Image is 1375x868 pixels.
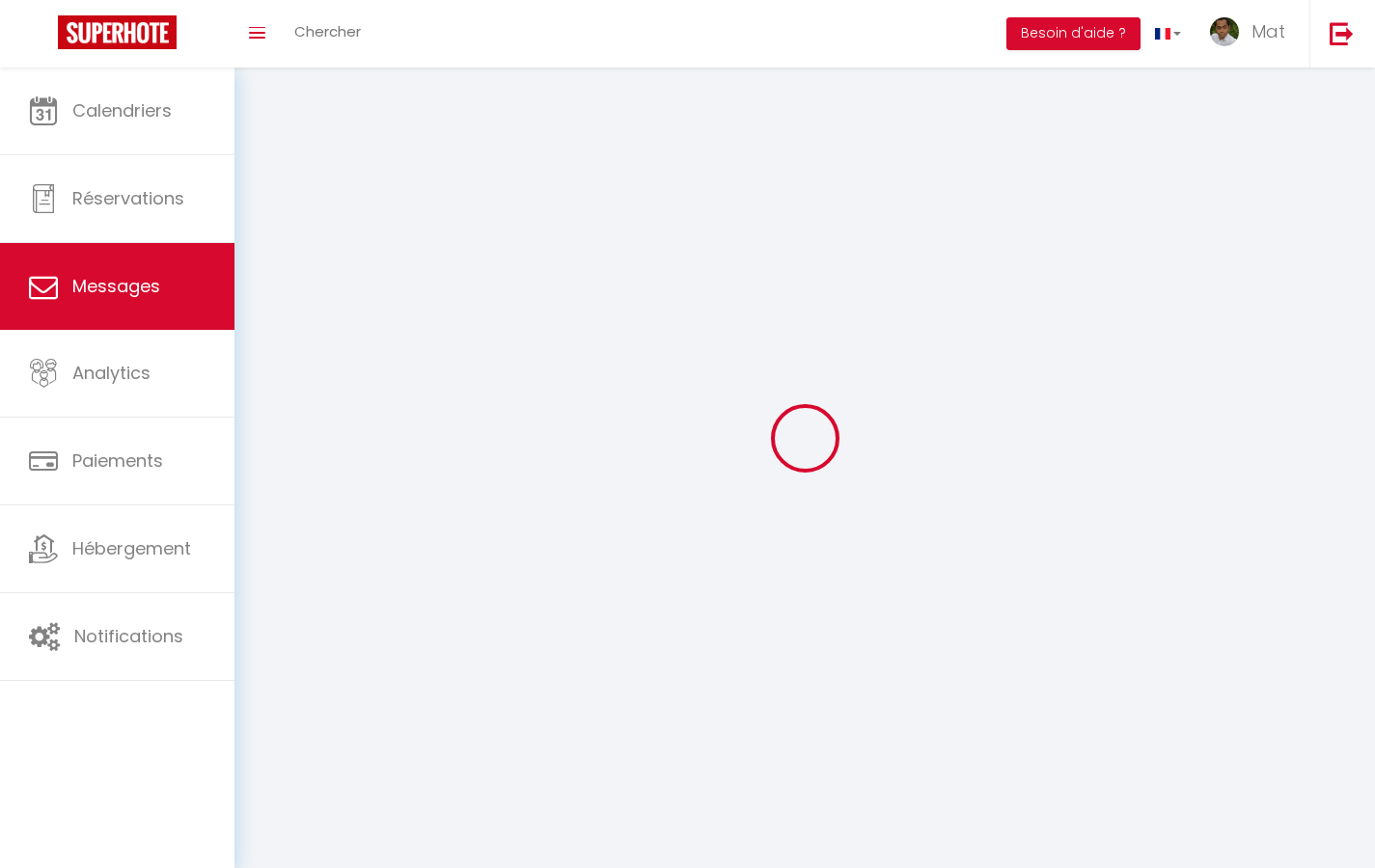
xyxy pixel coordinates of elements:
span: Mat [1251,19,1285,43]
button: Besoin d'aide ? [1006,17,1141,50]
span: Réservations [72,186,184,210]
button: Ouvrir le widget de chat LiveChat [15,8,73,66]
span: Hébergement [72,536,191,560]
span: Paiements [72,448,163,473]
span: Messages [72,274,160,298]
img: Super Booking [58,15,177,49]
span: Calendriers [72,98,172,122]
span: Chercher [294,21,361,41]
img: logout [1330,21,1354,45]
span: Notifications [74,624,183,648]
span: Analytics [72,361,151,385]
img: ... [1210,17,1239,46]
